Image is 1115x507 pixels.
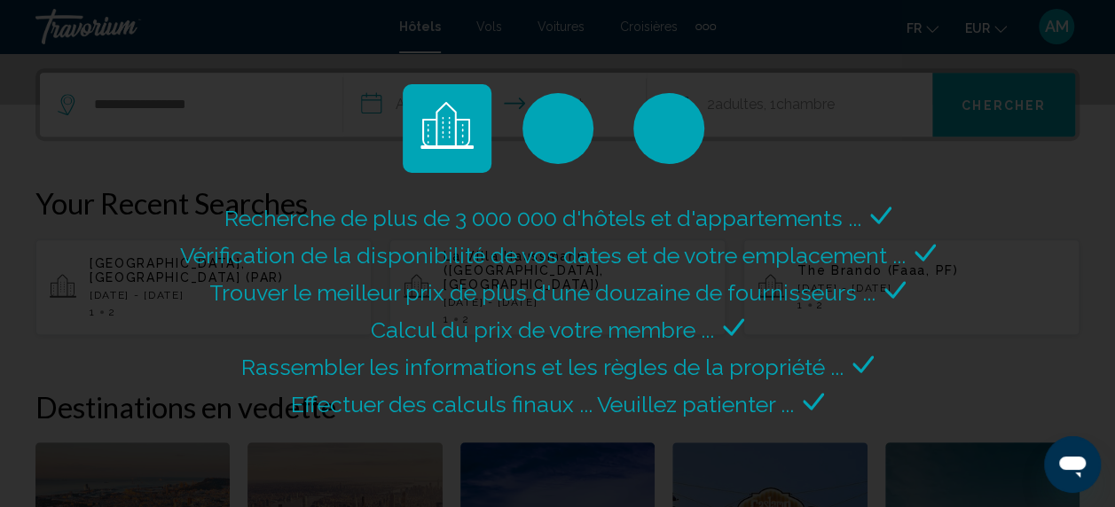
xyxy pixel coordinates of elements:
span: Calcul du prix de votre membre ... [371,316,714,343]
span: Vérification de la disponibilité de vos dates et de votre emplacement ... [180,242,906,269]
span: Recherche de plus de 3 000 000 d'hôtels et d'appartements ... [224,205,861,231]
iframe: Bouton de lancement de la fenêtre de messagerie [1044,436,1101,493]
span: Effectuer des calculs finaux ... Veuillez patienter ... [291,391,794,417]
span: Rassembler les informations et les règles de la propriété ... [241,354,844,380]
span: Trouver le meilleur prix de plus d'une douzaine de fournisseurs ... [209,279,876,306]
